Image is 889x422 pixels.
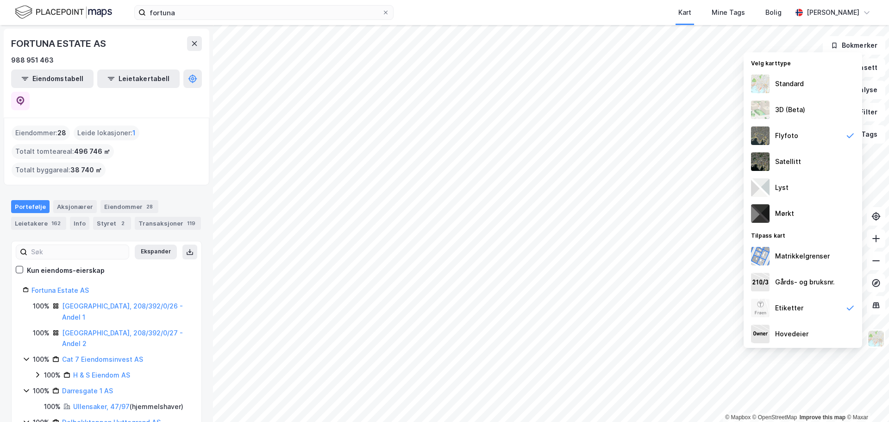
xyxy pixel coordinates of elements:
div: Mørkt [775,208,794,219]
div: Satellitt [775,156,801,167]
div: Mine Tags [712,7,745,18]
a: Improve this map [800,414,845,421]
div: Totalt tomteareal : [12,144,114,159]
div: [PERSON_NAME] [807,7,859,18]
div: 119 [185,219,197,228]
div: Kun eiendoms-eierskap [27,265,105,276]
img: Z [751,75,770,93]
button: Bokmerker [823,36,885,55]
button: Ekspander [135,245,177,259]
div: 100% [44,401,61,412]
div: ( hjemmelshaver ) [73,401,183,412]
div: Totalt byggareal : [12,163,106,177]
div: Leietakere [11,217,66,230]
img: majorOwner.b5e170eddb5c04bfeeff.jpeg [751,325,770,343]
div: 100% [33,385,50,397]
span: 1 [132,127,136,139]
div: Leide lokasjoner : [74,126,139,140]
div: Bolig [765,7,782,18]
div: Eiendommer [100,200,158,213]
img: Z [751,299,770,317]
div: 3D (Beta) [775,104,805,115]
div: Etiketter [775,302,803,314]
div: Flyfoto [775,130,798,141]
div: 100% [33,328,50,339]
span: 38 740 ㎡ [70,164,102,176]
a: H & S Eiendom AS [73,371,130,379]
div: Eiendommer : [12,126,70,140]
img: Z [751,101,770,119]
a: Fortuna Estate AS [31,286,89,294]
div: 28 [144,202,155,211]
button: Tags [842,125,885,144]
img: nCdM7BzjoCAAAAAElFTkSuQmCC [751,204,770,223]
div: Tilpass kart [744,227,862,243]
div: Velg karttype [744,54,862,71]
img: luj3wr1y2y3+OchiMxRmMxRlscgabnMEmZ7DJGWxyBpucwSZnsMkZbHIGm5zBJmewyRlscgabnMEmZ7DJGWxyBpucwSZnsMkZ... [751,178,770,197]
span: 496 746 ㎡ [74,146,110,157]
div: Info [70,217,89,230]
button: Leietakertabell [97,69,180,88]
div: 100% [44,370,61,381]
div: Portefølje [11,200,50,213]
img: cadastreKeys.547ab17ec502f5a4ef2b.jpeg [751,273,770,291]
div: Lyst [775,182,789,193]
input: Søk [27,245,129,259]
span: 28 [57,127,66,139]
img: logo.f888ab2527a4732fd821a326f86c7f29.svg [15,4,112,20]
img: 9k= [751,152,770,171]
div: Standard [775,78,804,89]
input: Søk på adresse, matrikkel, gårdeiere, leietakere eller personer [146,6,382,19]
div: Hovedeier [775,328,808,340]
div: Aksjonærer [53,200,97,213]
a: OpenStreetMap [752,414,797,421]
div: 2 [118,219,127,228]
img: cadastreBorders.cfe08de4b5ddd52a10de.jpeg [751,247,770,265]
div: Transaksjoner [135,217,201,230]
a: Ullensaker, 47/97 [73,403,130,410]
div: 988 951 463 [11,55,54,66]
button: Eiendomstabell [11,69,94,88]
div: Kart [678,7,691,18]
a: [GEOGRAPHIC_DATA], 208/392/0/26 - Andel 1 [62,302,183,321]
iframe: Chat Widget [843,378,889,422]
div: Gårds- og bruksnr. [775,277,835,288]
img: Z [751,126,770,145]
div: Kontrollprogram for chat [843,378,889,422]
button: Filter [841,103,885,121]
div: 100% [33,301,50,312]
a: Darresgate 1 AS [62,387,113,395]
div: Matrikkelgrenser [775,251,830,262]
div: 100% [33,354,50,365]
div: Styret [93,217,131,230]
img: Z [867,330,885,347]
div: 162 [50,219,63,228]
a: [GEOGRAPHIC_DATA], 208/392/0/27 - Andel 2 [62,329,183,348]
div: FORTUNA ESTATE AS [11,36,108,51]
a: Mapbox [725,414,751,421]
a: Cat 7 Eiendomsinvest AS [62,355,143,363]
